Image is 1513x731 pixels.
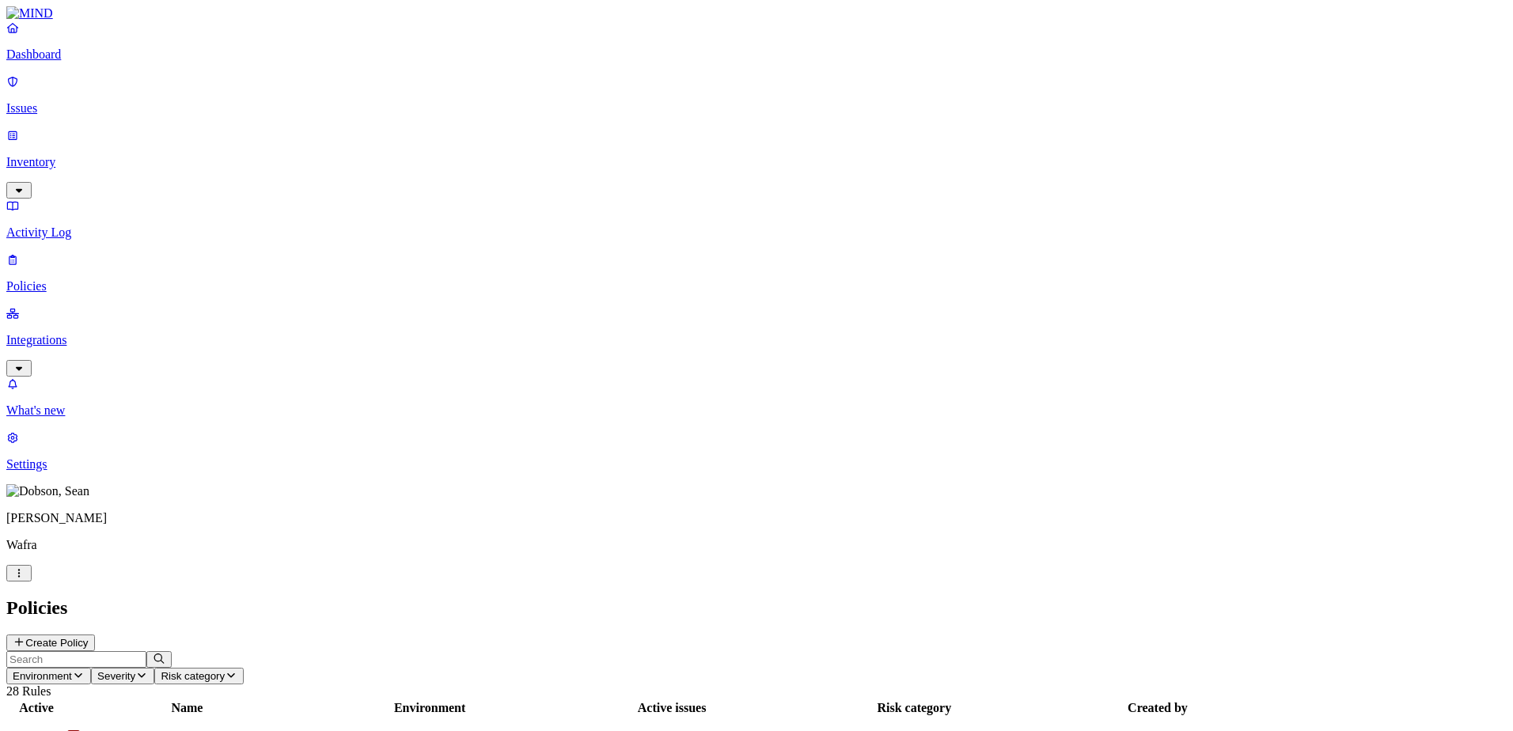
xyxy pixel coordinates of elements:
a: Activity Log [6,199,1507,240]
span: Severity [97,670,135,682]
div: Created by [1037,701,1278,715]
a: MIND [6,6,1507,21]
button: Create Policy [6,634,95,651]
p: Activity Log [6,225,1507,240]
span: Environment [13,670,72,682]
div: Environment [310,701,550,715]
div: Active issues [552,701,791,715]
p: What's new [6,403,1507,418]
a: What's new [6,377,1507,418]
div: Risk category [794,701,1034,715]
a: Dashboard [6,21,1507,62]
a: Policies [6,252,1507,294]
p: Issues [6,101,1507,116]
a: Issues [6,74,1507,116]
p: Dashboard [6,47,1507,62]
img: MIND [6,6,53,21]
img: Dobson, Sean [6,484,89,498]
a: Integrations [6,306,1507,374]
a: Inventory [6,128,1507,196]
p: [PERSON_NAME] [6,511,1507,525]
div: Name [67,701,307,715]
span: Risk category [161,670,225,682]
h2: Policies [6,597,1507,619]
p: Settings [6,457,1507,472]
input: Search [6,651,146,668]
div: Active [9,701,64,715]
a: Settings [6,430,1507,472]
p: Policies [6,279,1507,294]
p: Inventory [6,155,1507,169]
span: 28 Rules [6,684,51,698]
p: Wafra [6,538,1507,552]
p: Integrations [6,333,1507,347]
